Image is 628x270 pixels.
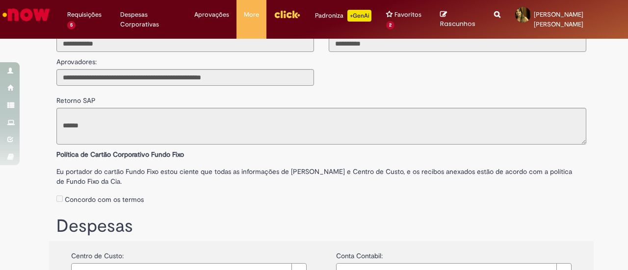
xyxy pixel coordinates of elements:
[56,52,97,67] label: Aprovadores:
[65,195,144,204] label: Concordo com os termos
[244,10,259,20] span: More
[347,10,371,22] p: +GenAi
[56,150,184,159] b: Política de Cartão Corporativo Fundo Fixo
[534,10,583,28] span: [PERSON_NAME] [PERSON_NAME]
[56,217,586,236] h1: Despesas
[1,5,52,25] img: ServiceNow
[394,10,421,20] span: Favoritos
[67,21,76,29] span: 5
[315,10,371,22] div: Padroniza
[386,21,394,29] span: 2
[120,10,180,29] span: Despesas Corporativas
[440,19,475,28] span: Rascunhos
[67,10,102,20] span: Requisições
[71,246,124,261] label: Centro de Custo:
[56,91,96,105] label: Retorno SAP
[194,10,229,20] span: Aprovações
[56,162,586,186] label: Eu portador do cartão Fundo Fixo estou ciente que todas as informações de [PERSON_NAME] e Centro ...
[440,10,479,28] a: Rascunhos
[336,246,383,261] label: Conta Contabil:
[274,7,300,22] img: click_logo_yellow_360x200.png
